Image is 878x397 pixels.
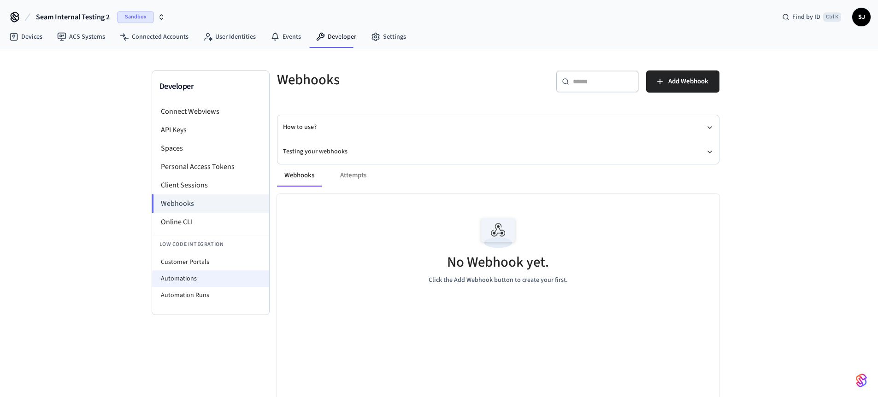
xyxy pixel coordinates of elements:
li: Personal Access Tokens [152,158,269,176]
span: SJ [853,9,870,25]
a: User Identities [196,29,263,45]
li: Automations [152,270,269,287]
h5: Webhooks [277,70,493,89]
div: Find by IDCtrl K [775,9,849,25]
h5: No Webhook yet. [447,253,549,272]
li: Automation Runs [152,287,269,304]
button: Webhooks [277,164,322,187]
li: Webhooks [152,194,269,213]
li: Client Sessions [152,176,269,194]
img: Webhook Empty State [477,212,519,254]
span: Seam Internal Testing 2 [36,12,110,23]
li: Online CLI [152,213,269,231]
a: Developer [308,29,364,45]
img: SeamLogoGradient.69752ec5.svg [856,373,867,388]
span: Ctrl K [823,12,841,22]
a: Settings [364,29,413,45]
span: Add Webhook [668,76,708,88]
li: Customer Portals [152,254,269,270]
a: Connected Accounts [112,29,196,45]
li: Connect Webviews [152,102,269,121]
h3: Developer [159,80,262,93]
button: Testing your webhooks [283,140,713,164]
button: Add Webhook [646,70,719,93]
span: Find by ID [792,12,820,22]
div: ant example [277,164,719,187]
li: API Keys [152,121,269,139]
button: SJ [852,8,871,26]
p: Click the Add Webhook button to create your first. [429,275,568,285]
li: Low Code Integration [152,235,269,254]
button: How to use? [283,115,713,140]
a: ACS Systems [50,29,112,45]
a: Devices [2,29,50,45]
li: Spaces [152,139,269,158]
span: Sandbox [117,11,154,23]
a: Events [263,29,308,45]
